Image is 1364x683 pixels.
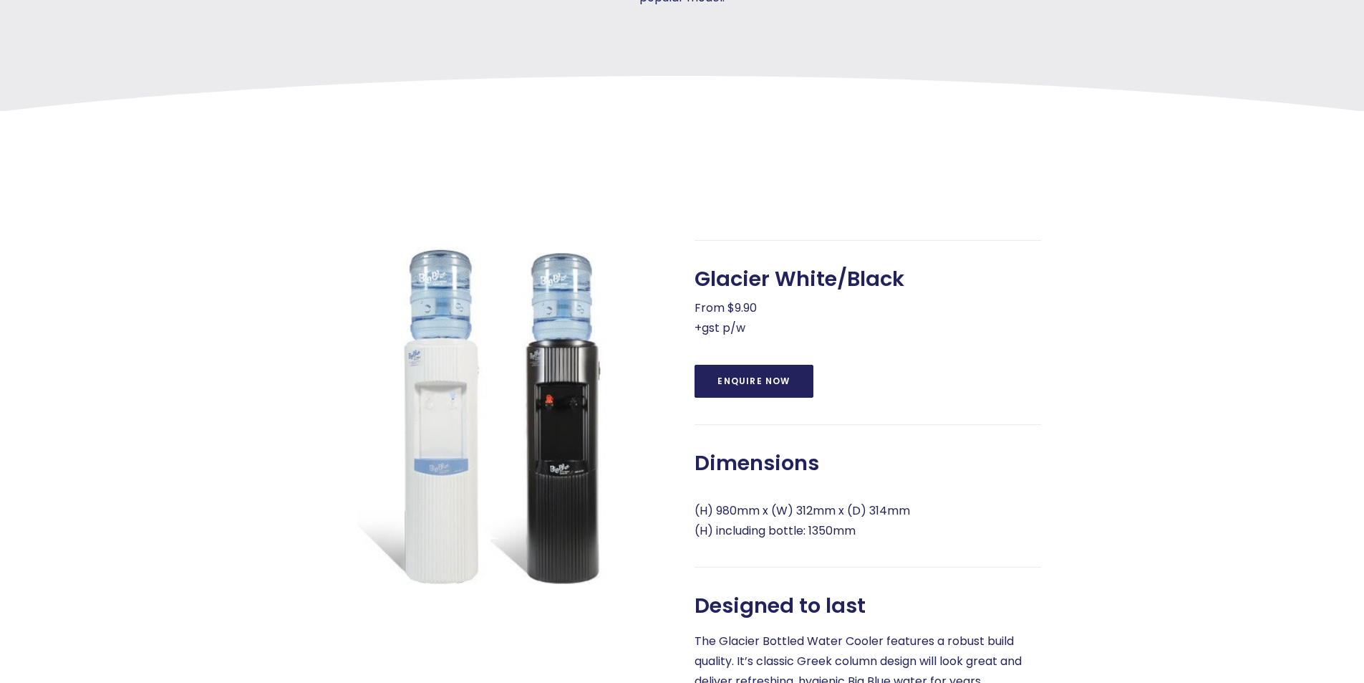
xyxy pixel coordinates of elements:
[1269,588,1344,663] iframe: Chatbot
[695,267,904,292] span: Glacier White/Black
[695,501,1041,541] p: (H) 980mm x (W) 312mm x (D) 314mm (H) including bottle: 1350mm
[695,298,1041,338] p: From $9.90 +gst p/w
[695,365,813,398] a: Enquire Now
[695,451,819,476] span: Dimensions
[695,593,866,618] span: Designed to last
